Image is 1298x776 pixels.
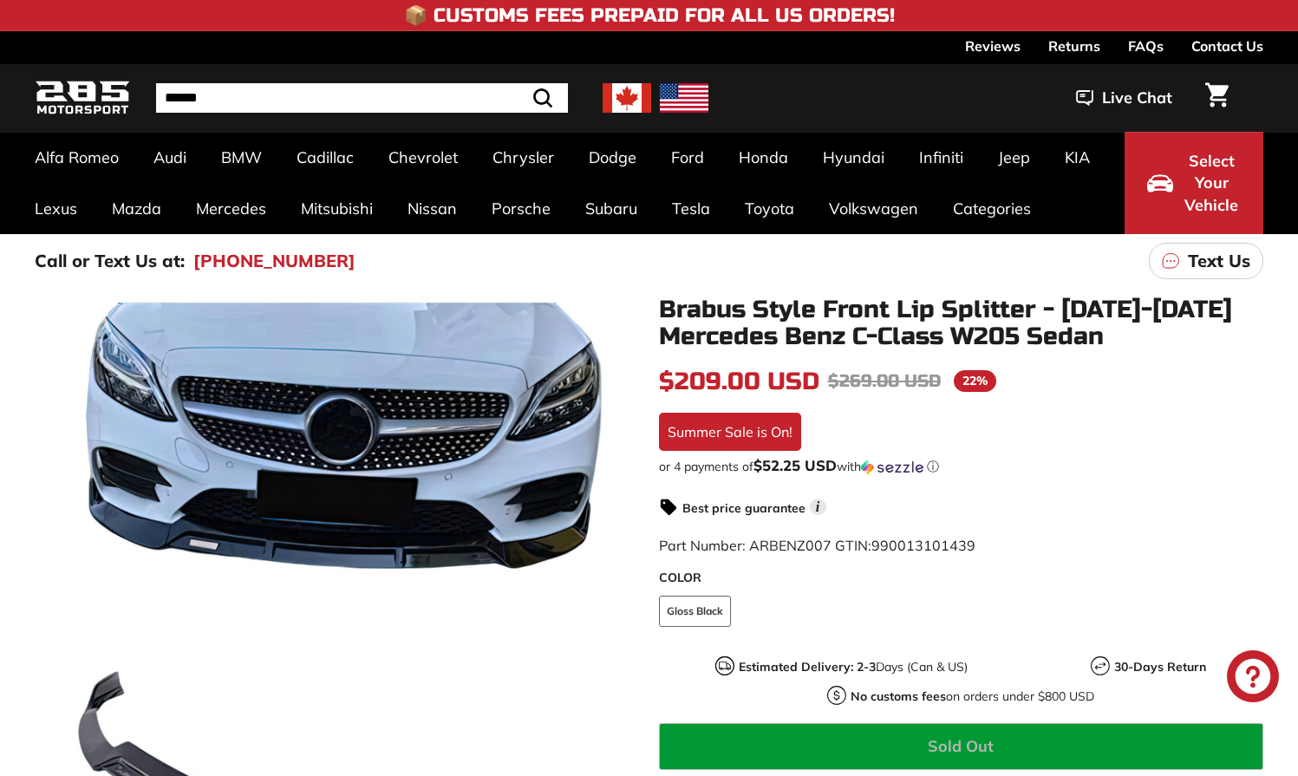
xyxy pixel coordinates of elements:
a: BMW [204,132,279,183]
a: Tesla [655,183,727,234]
span: $52.25 USD [753,456,837,474]
img: Sezzle [861,460,923,475]
a: Toyota [727,183,812,234]
a: Ford [654,132,721,183]
inbox-online-store-chat: Shopify online store chat [1222,650,1284,707]
a: Text Us [1149,243,1263,279]
a: Mazda [95,183,179,234]
a: Mercedes [179,183,284,234]
a: Audi [136,132,204,183]
a: Reviews [965,31,1021,61]
span: Select Your Vehicle [1182,150,1241,217]
strong: No customs fees [851,688,946,704]
span: 22% [954,370,996,392]
span: $269.00 USD [828,370,941,392]
a: Nissan [390,183,474,234]
a: FAQs [1128,31,1164,61]
a: [PHONE_NUMBER] [193,248,355,274]
a: Alfa Romeo [17,132,136,183]
a: Volkswagen [812,183,936,234]
input: Search [156,83,568,113]
span: Live Chat [1102,87,1172,109]
a: Subaru [568,183,655,234]
a: Chevrolet [371,132,475,183]
p: Call or Text Us at: [35,248,185,274]
h1: Brabus Style Front Lip Splitter - [DATE]-[DATE] Mercedes Benz C-Class W205 Sedan [659,297,1264,350]
a: Hyundai [806,132,902,183]
p: Text Us [1188,248,1250,274]
div: Summer Sale is On! [659,413,801,451]
a: Dodge [571,132,654,183]
span: $209.00 USD [659,367,819,396]
button: Sold Out [659,723,1264,770]
a: Contact Us [1191,31,1263,61]
p: Days (Can & US) [739,658,968,676]
h4: 📦 Customs Fees Prepaid for All US Orders! [404,5,895,26]
a: Chrysler [475,132,571,183]
a: Categories [936,183,1048,234]
div: or 4 payments of with [659,458,1264,475]
strong: Best price guarantee [682,500,806,516]
a: Porsche [474,183,568,234]
label: COLOR [659,569,1264,587]
div: or 4 payments of$52.25 USDwithSezzle Click to learn more about Sezzle [659,458,1264,475]
a: Jeep [981,132,1047,183]
button: Live Chat [1053,76,1195,120]
a: Honda [721,132,806,183]
strong: 30-Days Return [1114,659,1206,675]
button: Select Your Vehicle [1125,132,1263,234]
a: Returns [1048,31,1100,61]
img: Logo_285_Motorsport_areodynamics_components [35,78,130,119]
span: 990013101439 [871,537,975,554]
a: Infiniti [902,132,981,183]
a: Cart [1195,68,1239,127]
a: KIA [1047,132,1107,183]
span: Sold Out [928,736,994,756]
a: Lexus [17,183,95,234]
span: i [810,499,826,515]
a: Cadillac [279,132,371,183]
p: on orders under $800 USD [851,688,1094,706]
strong: Estimated Delivery: 2-3 [739,659,876,675]
span: Part Number: ARBENZ007 GTIN: [659,537,975,554]
a: Mitsubishi [284,183,390,234]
